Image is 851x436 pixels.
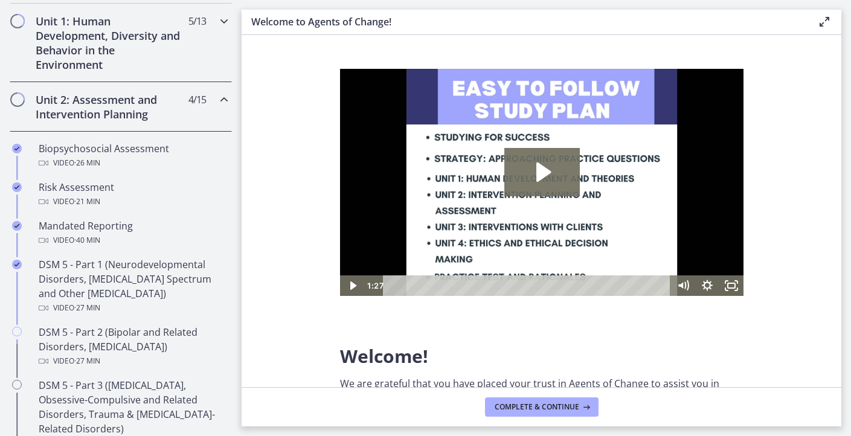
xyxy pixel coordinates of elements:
h2: Unit 2: Assessment and Intervention Planning [36,92,183,121]
div: DSM 5 - Part 1 (Neurodevelopmental Disorders, [MEDICAL_DATA] Spectrum and Other [MEDICAL_DATA]) [39,257,227,315]
span: · 26 min [74,156,100,170]
div: Mandated Reporting [39,219,227,248]
span: 4 / 15 [188,92,206,107]
span: · 27 min [74,354,100,368]
h2: Unit 1: Human Development, Diversity and Behavior in the Environment [36,14,183,72]
div: Video [39,354,227,368]
div: Video [39,156,227,170]
span: · 40 min [74,233,100,248]
div: Risk Assessment [39,180,227,209]
i: Completed [12,182,22,192]
div: Biopsychosocial Assessment [39,141,227,170]
div: Playbar [52,207,325,227]
span: 5 / 13 [188,14,206,28]
span: Complete & continue [495,402,579,412]
i: Completed [12,221,22,231]
button: Fullscreen [379,207,403,227]
h3: Welcome to Agents of Change! [251,14,798,29]
span: Welcome! [340,344,428,368]
div: DSM 5 - Part 2 (Bipolar and Related Disorders, [MEDICAL_DATA]) [39,325,227,368]
div: Video [39,233,227,248]
button: Complete & continue [485,397,599,417]
i: Completed [12,144,22,153]
div: Video [39,301,227,315]
button: Show settings menu [355,207,379,227]
button: Mute [331,207,355,227]
i: Completed [12,260,22,269]
span: · 21 min [74,194,100,209]
button: Play Video: c1o6hcmjueu5qasqsu00.mp4 [164,79,240,127]
div: Video [39,194,227,209]
span: · 27 min [74,301,100,315]
p: We are grateful that you have placed your trust in Agents of Change to assist you in preparing fo... [340,376,743,420]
